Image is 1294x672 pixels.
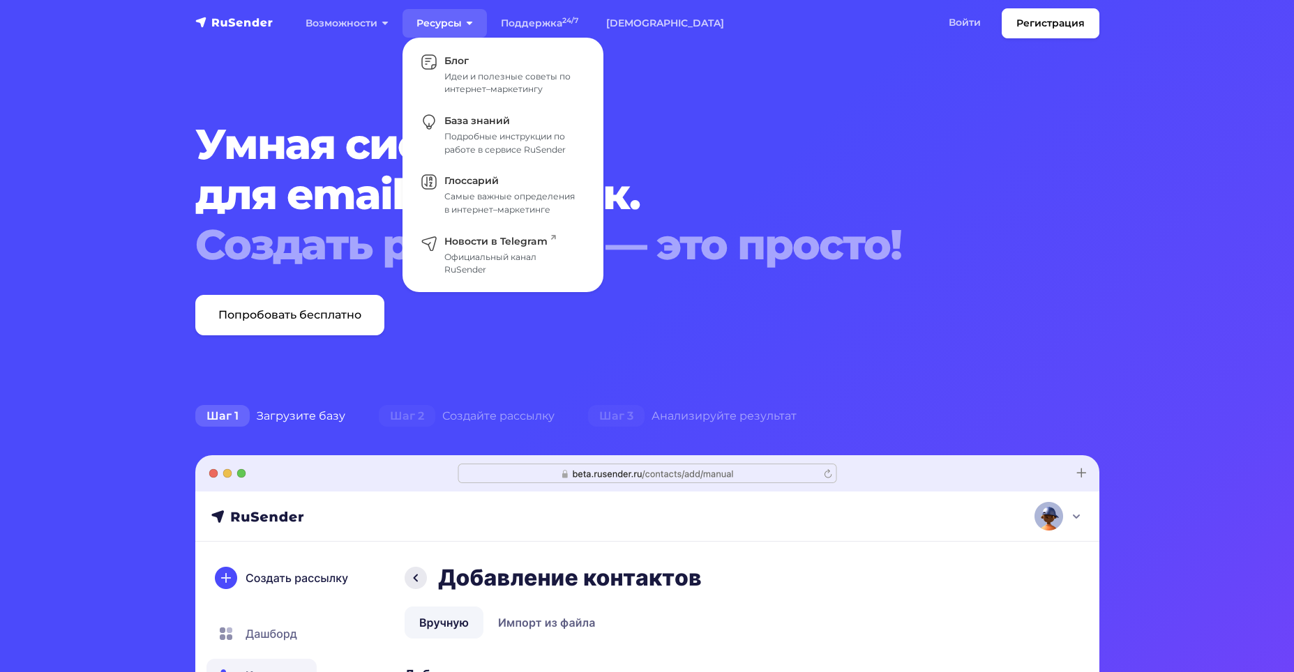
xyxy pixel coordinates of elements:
[444,114,510,127] span: База знаний
[444,70,580,96] div: Идеи и полезные советы по интернет–маркетингу
[444,130,580,156] div: Подробные инструкции по работе в сервисе RuSender
[444,190,580,216] div: Самые важные определения в интернет–маркетинге
[379,405,435,427] span: Шаг 2
[487,9,592,38] a: Поддержка24/7
[444,251,580,277] div: Официальный канал RuSender
[571,402,813,430] div: Анализируйте результат
[935,8,995,37] a: Войти
[403,9,487,38] a: Ресурсы
[409,165,596,225] a: Глоссарий Самые важные определения в интернет–маркетинге
[409,225,596,285] a: Новости в Telegram Официальный канал RuSender
[592,9,738,38] a: [DEMOGRAPHIC_DATA]
[409,45,596,105] a: Блог Идеи и полезные советы по интернет–маркетингу
[179,402,362,430] div: Загрузите базу
[195,405,250,427] span: Шаг 1
[195,295,384,335] a: Попробовать бесплатно
[195,15,273,29] img: RuSender
[444,174,499,187] span: Глоссарий
[195,119,1023,270] h1: Умная система для email рассылок.
[1002,8,1099,38] a: Регистрация
[444,235,556,247] span: Новости в Telegram
[444,54,469,67] span: Блог
[409,105,596,165] a: База знаний Подробные инструкции по работе в сервисе RuSender
[292,9,403,38] a: Возможности
[362,402,571,430] div: Создайте рассылку
[588,405,645,427] span: Шаг 3
[195,220,1023,270] div: Создать рассылку — это просто!
[562,16,578,25] sup: 24/7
